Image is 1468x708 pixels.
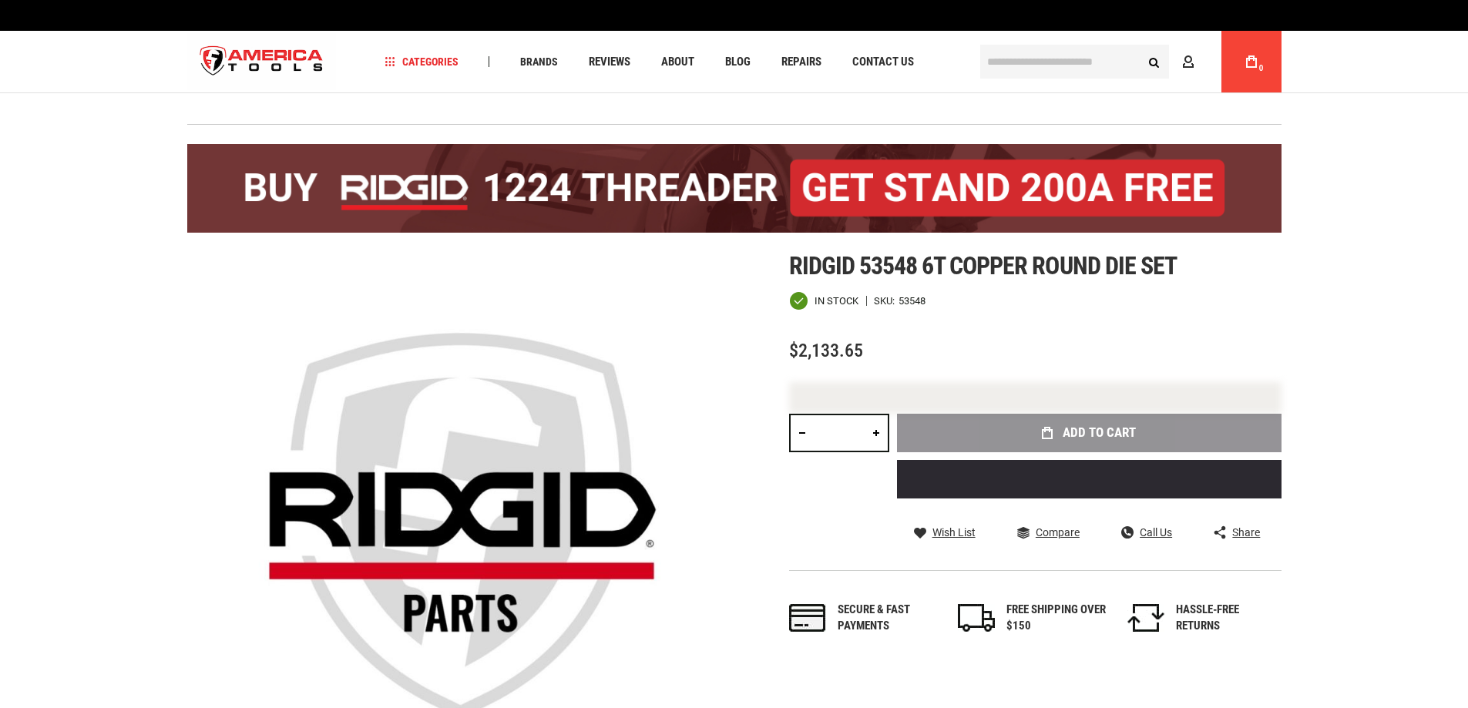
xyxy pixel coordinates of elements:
[1140,527,1172,538] span: Call Us
[1237,31,1266,92] a: 0
[378,52,465,72] a: Categories
[520,56,558,67] span: Brands
[187,33,337,91] img: America Tools
[789,604,826,632] img: payments
[654,52,701,72] a: About
[1259,64,1264,72] span: 0
[187,33,337,91] a: store logo
[582,52,637,72] a: Reviews
[852,56,914,68] span: Contact Us
[725,56,751,68] span: Blog
[1006,602,1107,635] div: FREE SHIPPING OVER $150
[1232,527,1260,538] span: Share
[1127,604,1164,632] img: returns
[589,56,630,68] span: Reviews
[789,291,858,310] div: Availability
[1140,47,1169,76] button: Search
[781,56,821,68] span: Repairs
[1036,527,1080,538] span: Compare
[899,296,925,306] div: 53548
[789,340,863,361] span: $2,133.65
[874,296,899,306] strong: SKU
[838,602,938,635] div: Secure & fast payments
[513,52,565,72] a: Brands
[187,144,1282,233] img: BOGO: Buy the RIDGID® 1224 Threader (26092), get the 92467 200A Stand FREE!
[845,52,921,72] a: Contact Us
[661,56,694,68] span: About
[789,251,1177,280] span: Ridgid 53548 6t copper round die set
[815,296,858,306] span: In stock
[932,527,976,538] span: Wish List
[1176,602,1276,635] div: HASSLE-FREE RETURNS
[914,525,976,539] a: Wish List
[718,52,758,72] a: Blog
[958,604,995,632] img: shipping
[385,56,459,67] span: Categories
[1017,525,1080,539] a: Compare
[774,52,828,72] a: Repairs
[1121,525,1172,539] a: Call Us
